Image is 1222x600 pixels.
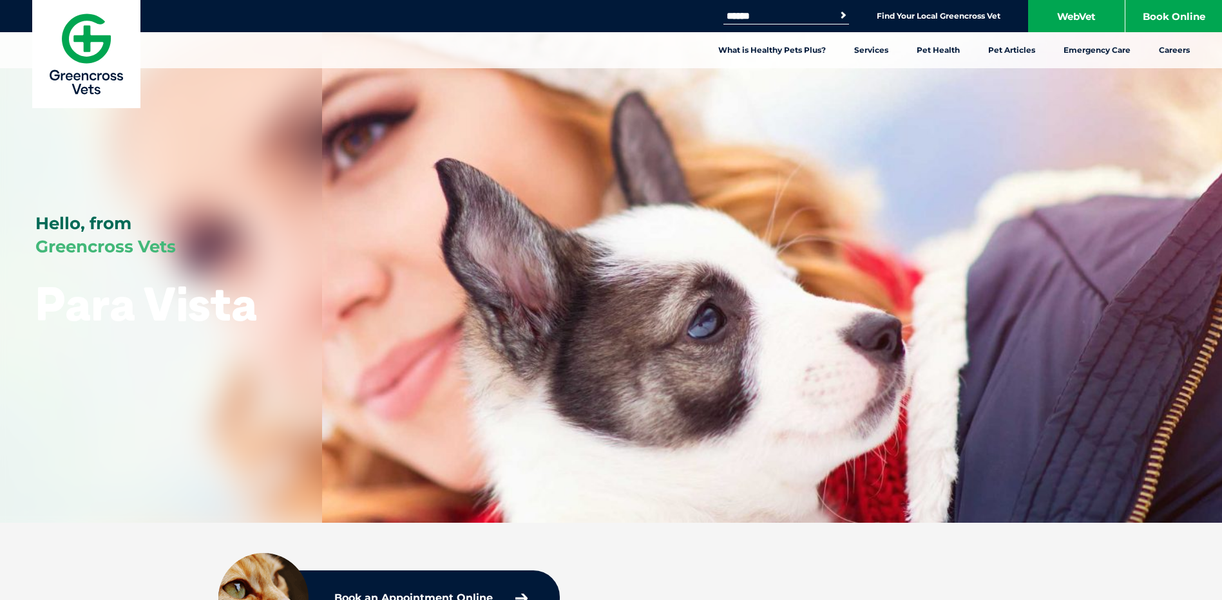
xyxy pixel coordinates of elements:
[974,32,1049,68] a: Pet Articles
[35,278,257,329] h1: Para Vista
[1049,32,1145,68] a: Emergency Care
[902,32,974,68] a: Pet Health
[35,213,131,234] span: Hello, from
[704,32,840,68] a: What is Healthy Pets Plus?
[837,9,850,22] button: Search
[877,11,1000,21] a: Find Your Local Greencross Vet
[840,32,902,68] a: Services
[1145,32,1204,68] a: Careers
[35,236,176,257] span: Greencross Vets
